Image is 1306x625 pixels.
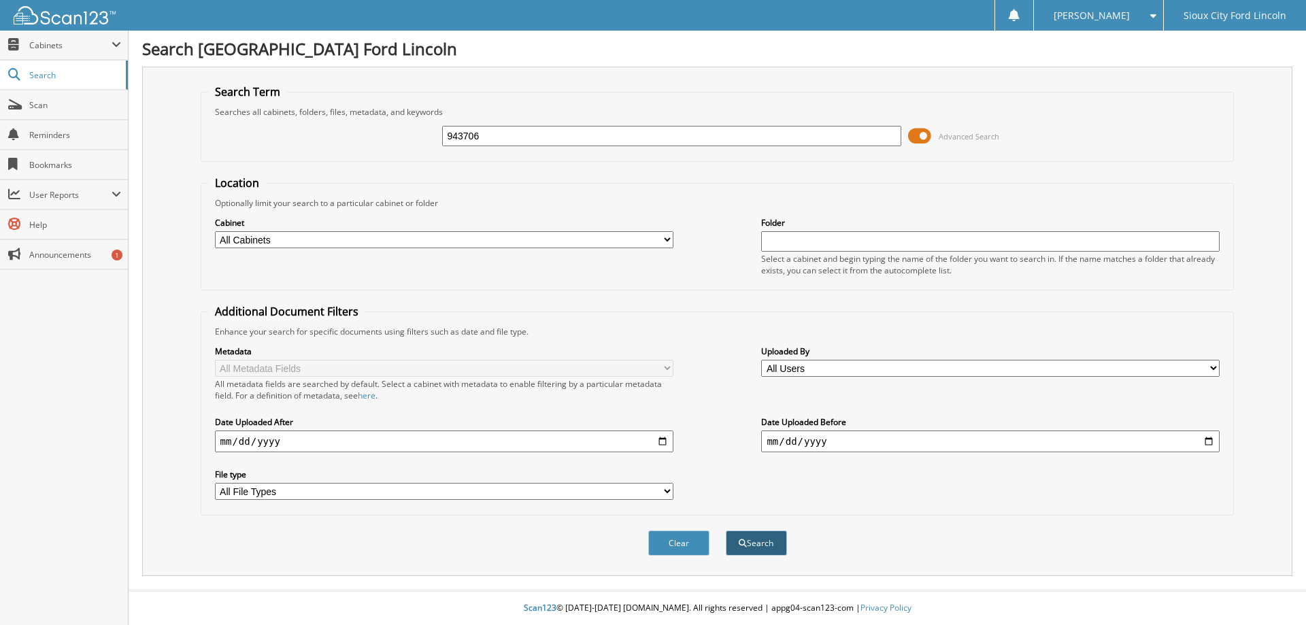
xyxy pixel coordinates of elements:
[208,106,1227,118] div: Searches all cabinets, folders, files, metadata, and keywords
[29,39,112,51] span: Cabinets
[208,84,287,99] legend: Search Term
[208,304,365,319] legend: Additional Document Filters
[215,217,673,229] label: Cabinet
[112,250,122,260] div: 1
[29,69,119,81] span: Search
[1184,12,1286,20] span: Sioux City Ford Lincoln
[215,416,673,428] label: Date Uploaded After
[29,219,121,231] span: Help
[215,378,673,401] div: All metadata fields are searched by default. Select a cabinet with metadata to enable filtering b...
[208,326,1227,337] div: Enhance your search for specific documents using filters such as date and file type.
[142,37,1292,60] h1: Search [GEOGRAPHIC_DATA] Ford Lincoln
[215,345,673,357] label: Metadata
[761,416,1220,428] label: Date Uploaded Before
[1054,12,1130,20] span: [PERSON_NAME]
[358,390,375,401] a: here
[860,602,911,613] a: Privacy Policy
[29,99,121,111] span: Scan
[648,530,709,556] button: Clear
[761,253,1220,276] div: Select a cabinet and begin typing the name of the folder you want to search in. If the name match...
[939,131,999,141] span: Advanced Search
[761,345,1220,357] label: Uploaded By
[208,197,1227,209] div: Optionally limit your search to a particular cabinet or folder
[215,430,673,452] input: start
[524,602,556,613] span: Scan123
[215,469,673,480] label: File type
[29,159,121,171] span: Bookmarks
[726,530,787,556] button: Search
[29,129,121,141] span: Reminders
[29,249,121,260] span: Announcements
[29,189,112,201] span: User Reports
[14,6,116,24] img: scan123-logo-white.svg
[208,175,266,190] legend: Location
[761,430,1220,452] input: end
[129,592,1306,625] div: © [DATE]-[DATE] [DOMAIN_NAME]. All rights reserved | appg04-scan123-com |
[761,217,1220,229] label: Folder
